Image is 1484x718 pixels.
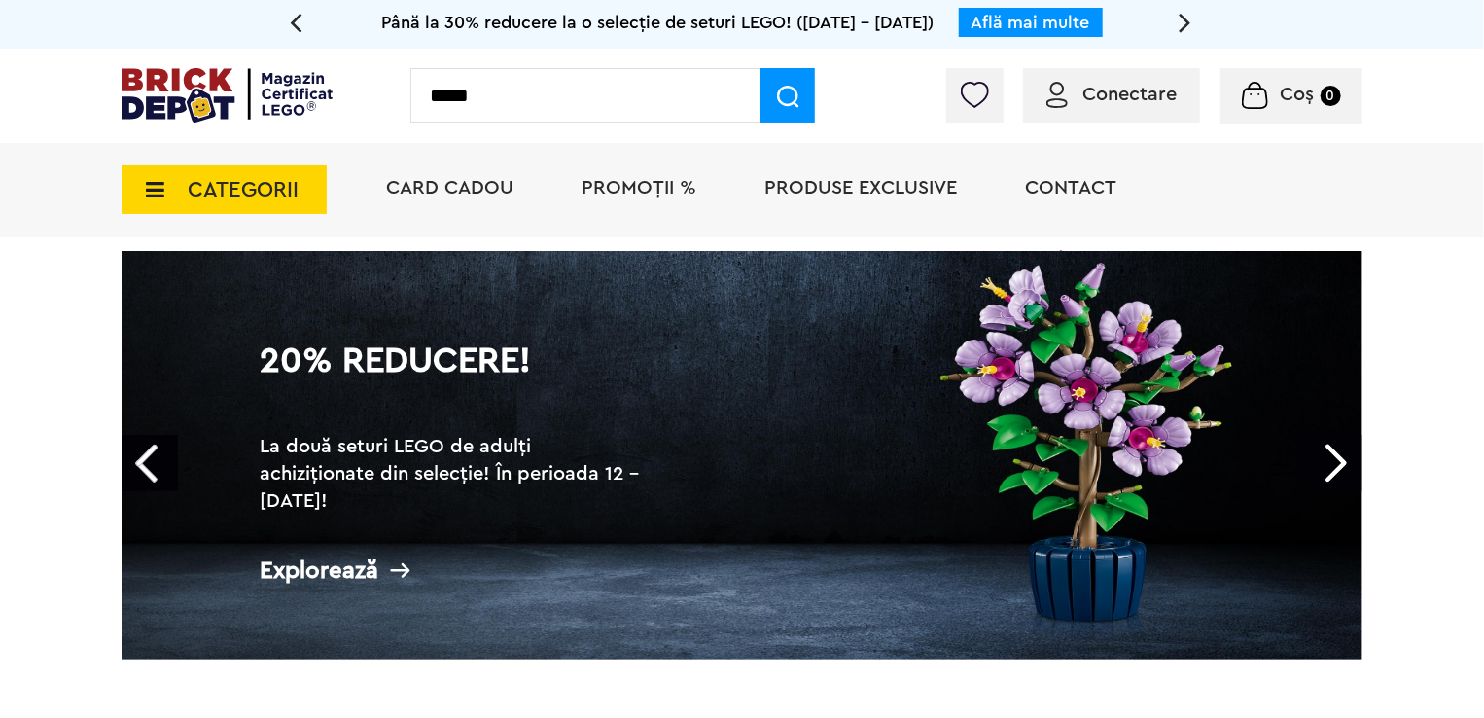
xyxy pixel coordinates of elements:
[1082,85,1177,104] span: Conectare
[972,14,1090,31] a: Află mai multe
[122,251,1362,660] a: 20% Reducere!La două seturi LEGO de adulți achiziționate din selecție! În perioada 12 - [DATE]!Ex...
[1025,178,1116,197] a: Contact
[764,178,957,197] a: Produse exclusive
[122,435,178,491] a: Prev
[260,558,649,583] div: Explorează
[386,178,513,197] a: Card Cadou
[1321,86,1341,106] small: 0
[582,178,696,197] a: PROMOȚII %
[260,343,649,413] h1: 20% Reducere!
[382,14,935,31] span: Până la 30% reducere la o selecție de seturi LEGO! ([DATE] - [DATE])
[1281,85,1315,104] span: Coș
[1306,435,1362,491] a: Next
[260,433,649,515] h2: La două seturi LEGO de adulți achiziționate din selecție! În perioada 12 - [DATE]!
[1046,85,1177,104] a: Conectare
[188,179,299,200] span: CATEGORII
